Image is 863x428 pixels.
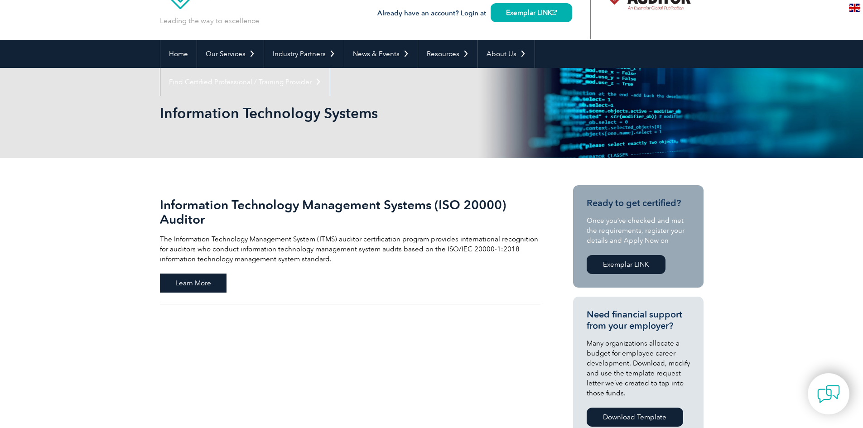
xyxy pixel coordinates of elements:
p: Leading the way to excellence [160,16,259,26]
img: en [849,4,860,12]
h3: Ready to get certified? [587,197,690,209]
h2: Information Technology Management Systems (ISO 20000) Auditor [160,197,540,226]
img: contact-chat.png [817,383,840,405]
p: Many organizations allocate a budget for employee career development. Download, modify and use th... [587,338,690,398]
a: Exemplar LINK [491,3,572,22]
p: The Information Technology Management System (ITMS) auditor certification program provides intern... [160,234,540,264]
span: Learn More [160,274,227,293]
a: Exemplar LINK [587,255,665,274]
a: Our Services [197,40,264,68]
a: Resources [418,40,477,68]
h3: Already have an account? Login at [377,8,572,19]
img: open_square.png [552,10,557,15]
a: Information Technology Management Systems (ISO 20000) Auditor The Information Technology Manageme... [160,185,540,304]
p: Once you’ve checked and met the requirements, register your details and Apply Now on [587,216,690,245]
a: About Us [478,40,535,68]
a: Industry Partners [264,40,344,68]
a: Home [160,40,197,68]
a: News & Events [344,40,418,68]
a: Download Template [587,408,683,427]
h3: Need financial support from your employer? [587,309,690,332]
h1: Information Technology Systems [160,104,508,122]
a: Find Certified Professional / Training Provider [160,68,330,96]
